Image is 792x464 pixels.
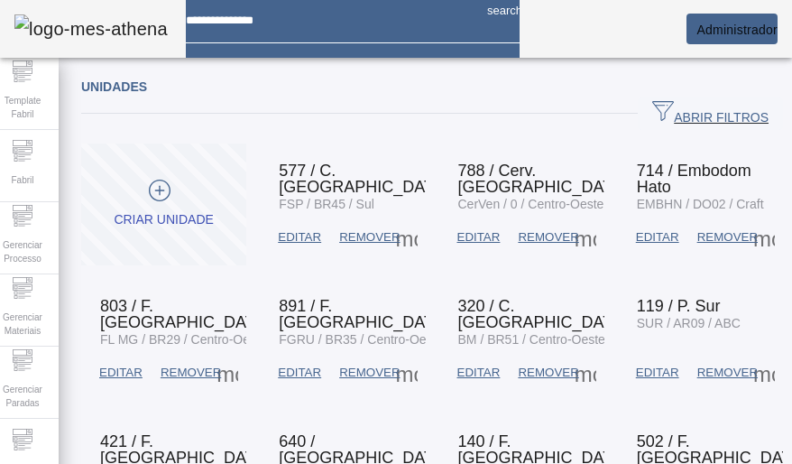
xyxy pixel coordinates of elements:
[688,221,767,254] button: REMOVER
[637,297,721,315] span: 119 / P. Sur
[114,211,213,229] div: Criar unidade
[637,162,751,196] span: 714 / Embodom Hato
[509,221,587,254] button: REMOVER
[627,357,688,389] button: EDITAR
[211,357,244,389] button: Mais
[161,364,221,382] span: REMOVER
[81,79,147,94] span: Unidades
[569,221,602,254] button: Mais
[339,364,400,382] span: REMOVER
[637,316,741,330] span: SUR / AR09 / ABC
[457,228,501,246] span: EDITAR
[518,364,578,382] span: REMOVER
[448,221,510,254] button: EDITAR
[696,23,778,37] span: Administrador
[458,297,627,331] span: 320 / C. [GEOGRAPHIC_DATA]
[697,228,758,246] span: REMOVER
[448,357,510,389] button: EDITAR
[269,221,330,254] button: EDITAR
[697,364,758,382] span: REMOVER
[458,162,627,196] span: 788 / Cerv. [GEOGRAPHIC_DATA]
[81,144,246,265] button: Criar unidade
[391,357,423,389] button: Mais
[457,364,501,382] span: EDITAR
[748,221,780,254] button: Mais
[90,357,152,389] button: EDITAR
[14,14,168,43] img: logo-mes-athena
[652,100,769,127] span: ABRIR FILTROS
[688,357,767,389] button: REMOVER
[330,357,409,389] button: REMOVER
[391,221,423,254] button: Mais
[279,297,447,331] span: 891 / F. [GEOGRAPHIC_DATA]
[339,228,400,246] span: REMOVER
[518,228,578,246] span: REMOVER
[100,297,269,331] span: 803 / F. [GEOGRAPHIC_DATA]
[509,357,587,389] button: REMOVER
[748,357,780,389] button: Mais
[636,228,679,246] span: EDITAR
[636,364,679,382] span: EDITAR
[278,228,321,246] span: EDITAR
[278,364,321,382] span: EDITAR
[279,162,447,196] span: 577 / C. [GEOGRAPHIC_DATA]
[99,364,143,382] span: EDITAR
[5,168,39,192] span: Fabril
[330,221,409,254] button: REMOVER
[638,97,783,130] button: ABRIR FILTROS
[627,221,688,254] button: EDITAR
[569,357,602,389] button: Mais
[152,357,230,389] button: REMOVER
[269,357,330,389] button: EDITAR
